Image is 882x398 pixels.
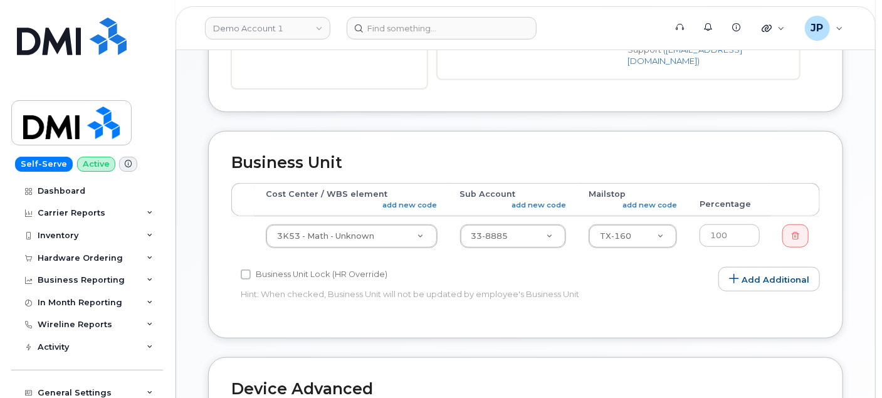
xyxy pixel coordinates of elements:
p: Hint: When checked, Business Unit will not be updated by employee's Business Unit [241,288,614,300]
a: TX-160 [589,225,676,248]
h2: Business Unit [231,154,820,172]
th: Mailstop [577,183,688,216]
th: Cost Center / WBS element [255,183,449,216]
span: 33-8885 [471,231,508,241]
h2: Device Advanced [231,380,820,398]
input: Find something... [347,17,537,39]
div: Jeremy Price [796,16,852,41]
label: Business Unit Lock (HR Override) [241,267,387,282]
span: JP [811,21,824,36]
a: 33-8885 [461,225,565,248]
span: 3K53 - Math - Unknown [277,231,374,241]
a: Demo Account 1 [205,17,330,39]
a: Add Additional [718,267,820,292]
a: add new code [383,200,438,211]
a: 3K53 - Math - Unknown [266,225,437,248]
a: [EMAIL_ADDRESS][DOMAIN_NAME] [627,45,742,66]
input: Business Unit Lock (HR Override) [241,270,251,280]
a: add new code [622,200,677,211]
a: add new code [512,200,566,211]
th: Percentage [688,183,771,216]
th: Sub Account [449,183,577,216]
span: TX-160 [600,231,631,241]
div: Quicklinks [753,16,794,41]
